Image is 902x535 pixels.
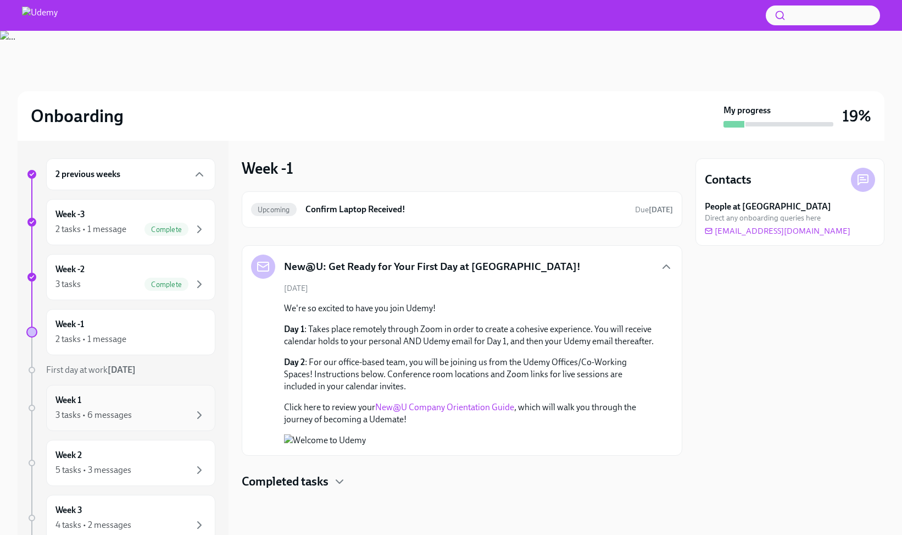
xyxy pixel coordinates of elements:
[649,205,673,214] strong: [DATE]
[705,225,850,236] a: [EMAIL_ADDRESS][DOMAIN_NAME]
[55,394,81,406] h6: Week 1
[842,106,871,126] h3: 19%
[26,254,215,300] a: Week -23 tasksComplete
[26,440,215,486] a: Week 25 tasks • 3 messages
[55,504,82,516] h6: Week 3
[26,364,215,376] a: First day at work[DATE]
[31,105,124,127] h2: Onboarding
[55,333,126,345] div: 2 tasks • 1 message
[305,203,626,216] h6: Confirm Laptop Received!
[242,473,328,490] h4: Completed tasks
[55,208,85,220] h6: Week -3
[284,401,655,426] p: Click here to review your , which will walk you through the journey of becoming a Udemate!
[284,323,655,348] p: : Takes place remotely through Zoom in order to create a cohesive experience. You will receive ca...
[284,434,563,446] button: Zoom image
[251,201,673,218] a: UpcomingConfirm Laptop Received!Due[DATE]
[284,356,655,393] p: : For our office-based team, you will be joining us from the Udemy Offices/Co-Working Spaces! Ins...
[55,168,120,180] h6: 2 previous weeks
[705,172,751,188] h4: Contacts
[635,205,673,215] span: October 4th, 2025 22:00
[284,357,305,367] strong: Day 2
[108,365,136,375] strong: [DATE]
[26,385,215,431] a: Week 13 tasks • 6 messages
[55,278,81,290] div: 3 tasks
[144,280,188,289] span: Complete
[55,409,132,421] div: 3 tasks • 6 messages
[284,260,581,274] h5: New@U: Get Ready for Your First Day at [GEOGRAPHIC_DATA]!
[242,158,293,178] h3: Week -1
[55,464,131,476] div: 5 tasks • 3 messages
[46,158,215,190] div: 2 previous weeks
[284,324,304,334] strong: Day 1
[55,449,82,461] h6: Week 2
[242,473,682,490] div: Completed tasks
[55,519,131,531] div: 4 tasks • 2 messages
[22,7,58,24] img: Udemy
[635,205,673,214] span: Due
[55,318,84,330] h6: Week -1
[46,365,136,375] span: First day at work
[705,213,821,223] span: Direct any onboarding queries here
[55,223,126,235] div: 2 tasks • 1 message
[251,206,297,214] span: Upcoming
[375,402,514,412] a: New@U Company Orientation Guide
[26,199,215,245] a: Week -32 tasks • 1 messageComplete
[284,302,655,315] p: We're so excited to have you join Udemy!
[55,263,85,275] h6: Week -2
[26,309,215,355] a: Week -12 tasks • 1 message
[723,104,771,117] strong: My progress
[284,283,308,294] span: [DATE]
[705,201,831,213] strong: People at [GEOGRAPHIC_DATA]
[144,225,188,234] span: Complete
